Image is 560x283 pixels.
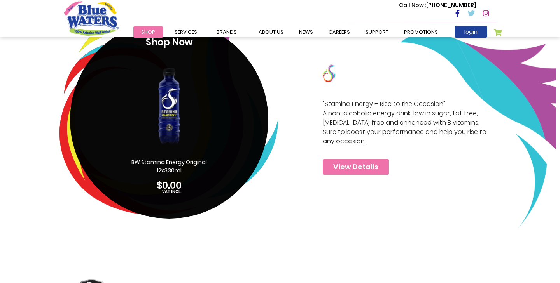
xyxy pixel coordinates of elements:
a: News [291,26,321,38]
span: Services [175,28,197,36]
p: BW Stamina Energy Original 12x330ml [121,158,218,175]
a: careers [321,26,358,38]
a: store logo [64,1,119,35]
img: bw_stamina_energy_original_12_x_330ml_1.png [131,53,207,158]
span: Shop [141,28,155,36]
span: Brands [217,28,237,36]
a: BW Stamina Energy Original 12x330ml $0.00 [85,53,254,193]
p: "Stamina Energy – Rise to the Occasion" A non-alcoholic energy drink, low in sugar, fat free, [ME... [323,99,492,146]
a: View Details [323,159,389,175]
span: $0.00 [157,179,182,192]
p: Shop Now [85,35,254,49]
a: about us [251,26,291,38]
img: brand logo [323,64,378,82]
p: [PHONE_NUMBER] [399,1,476,9]
span: Call Now : [399,1,426,9]
img: stamina-right-decor.png [401,32,556,237]
a: login [455,26,487,38]
a: support [358,26,396,38]
a: Promotions [396,26,446,38]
